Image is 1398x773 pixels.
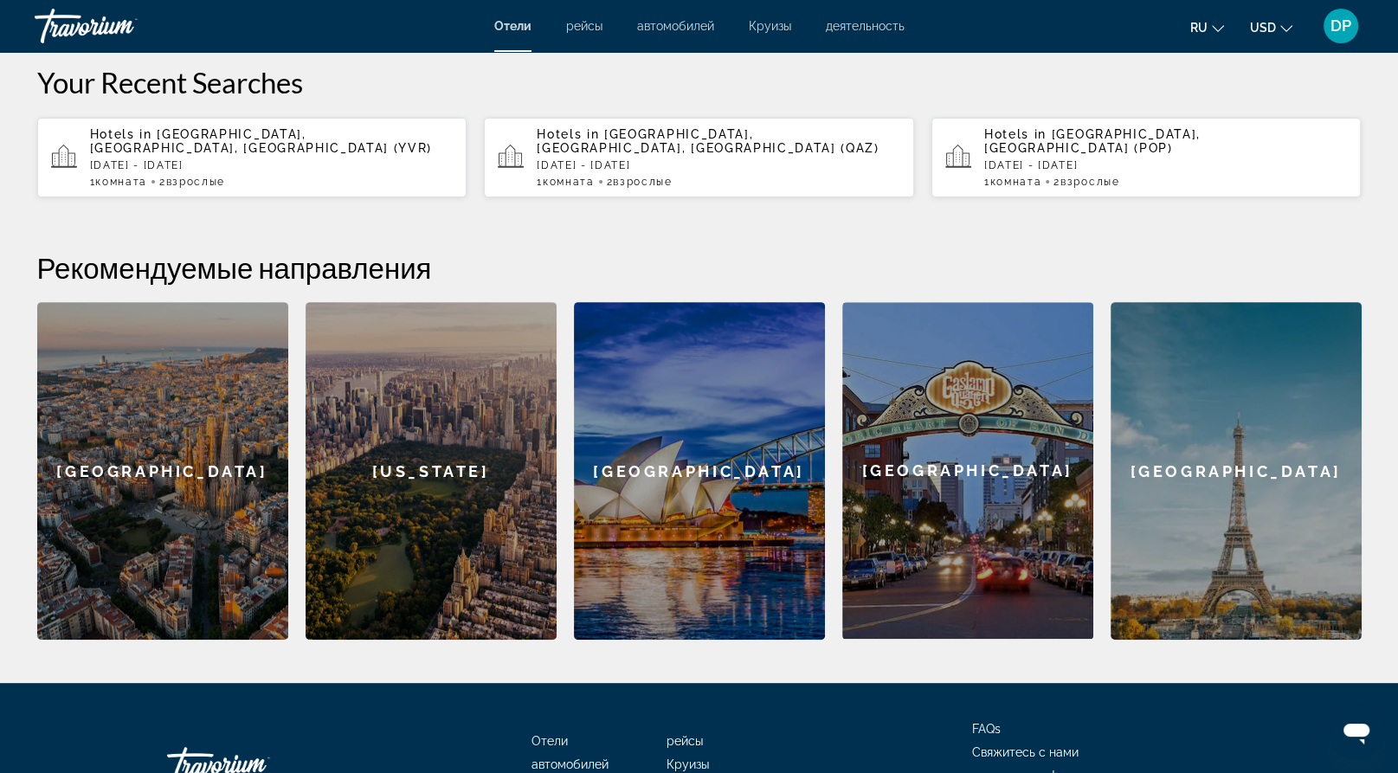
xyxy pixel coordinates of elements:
[90,159,454,171] p: [DATE] - [DATE]
[37,117,467,198] button: Hotels in [GEOGRAPHIC_DATA], [GEOGRAPHIC_DATA], [GEOGRAPHIC_DATA] (YVR)[DATE] - [DATE]1Комната2Вз...
[37,250,1362,285] h2: Рекомендуемые направления
[984,127,1047,141] span: Hotels in
[537,159,900,171] p: [DATE] - [DATE]
[749,19,791,33] a: Круизы
[984,176,1041,188] span: 1
[667,757,709,771] a: Круизы
[543,176,595,188] span: Комната
[1250,15,1292,40] button: Change currency
[1318,8,1363,44] button: User Menu
[990,176,1042,188] span: Комната
[90,127,152,141] span: Hotels in
[35,3,208,48] a: Travorium
[607,176,673,188] span: 2
[1111,302,1362,640] a: [GEOGRAPHIC_DATA]
[842,302,1093,640] a: [GEOGRAPHIC_DATA]
[166,176,225,188] span: Взрослые
[1190,15,1224,40] button: Change language
[972,722,1001,736] a: FAQs
[1053,176,1119,188] span: 2
[37,65,1362,100] p: Your Recent Searches
[484,117,914,198] button: Hotels in [GEOGRAPHIC_DATA], [GEOGRAPHIC_DATA], [GEOGRAPHIC_DATA] (QAZ)[DATE] - [DATE]1Комната2Вз...
[667,734,703,748] a: рейсы
[537,127,599,141] span: Hotels in
[1329,704,1384,759] iframe: Кнопка запуска окна обмена сообщениями
[37,302,288,640] a: [GEOGRAPHIC_DATA]
[95,176,147,188] span: Комната
[566,19,602,33] a: рейсы
[1060,176,1119,188] span: Взрослые
[1330,17,1351,35] span: DP
[1250,21,1276,35] span: USD
[574,302,825,640] a: [GEOGRAPHIC_DATA]
[984,159,1348,171] p: [DATE] - [DATE]
[531,734,568,748] a: Отели
[1190,21,1208,35] span: ru
[972,745,1079,759] a: Свяжитесь с нами
[637,19,714,33] a: автомобилей
[842,302,1093,639] div: [GEOGRAPHIC_DATA]
[531,757,609,771] a: автомобилей
[306,302,557,640] a: [US_STATE]
[90,176,147,188] span: 1
[984,127,1201,155] span: [GEOGRAPHIC_DATA], [GEOGRAPHIC_DATA] (POP)
[826,19,905,33] a: деятельность
[494,19,531,33] a: Отели
[537,127,879,155] span: [GEOGRAPHIC_DATA], [GEOGRAPHIC_DATA], [GEOGRAPHIC_DATA] (QAZ)
[90,127,433,155] span: [GEOGRAPHIC_DATA], [GEOGRAPHIC_DATA], [GEOGRAPHIC_DATA] (YVR)
[931,117,1362,198] button: Hotels in [GEOGRAPHIC_DATA], [GEOGRAPHIC_DATA] (POP)[DATE] - [DATE]1Комната2Взрослые
[537,176,594,188] span: 1
[613,176,672,188] span: Взрослые
[159,176,225,188] span: 2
